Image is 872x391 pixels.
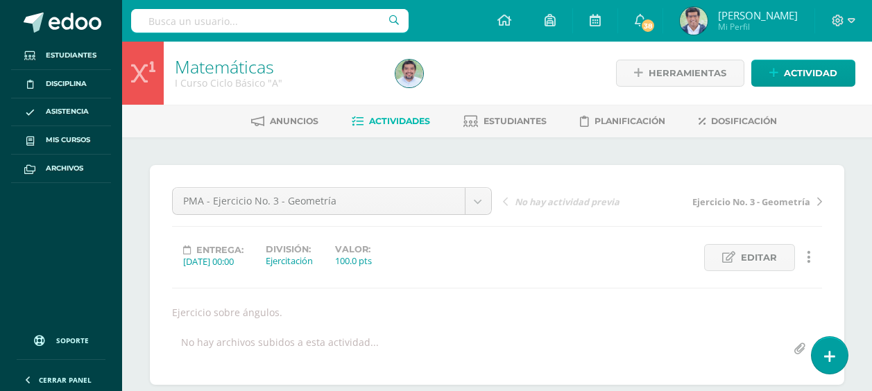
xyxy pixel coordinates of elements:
[183,255,243,268] div: [DATE] 00:00
[463,110,547,132] a: Estudiantes
[335,254,372,267] div: 100.0 pts
[131,9,409,33] input: Busca un usuario...
[175,55,274,78] a: Matemáticas
[616,60,744,87] a: Herramientas
[640,18,656,33] span: 38
[46,106,89,117] span: Asistencia
[11,42,111,70] a: Estudiantes
[39,375,92,385] span: Cerrar panel
[181,336,379,363] div: No hay archivos subidos a esta actividad...
[784,60,837,86] span: Actividad
[751,60,855,87] a: Actividad
[699,110,777,132] a: Dosificación
[270,116,318,126] span: Anuncios
[680,7,708,35] img: b46573023e8a10d5c8a4176346771f40.png
[11,70,111,98] a: Disciplina
[649,60,726,86] span: Herramientas
[11,98,111,127] a: Asistencia
[46,50,96,61] span: Estudiantes
[369,116,430,126] span: Actividades
[484,116,547,126] span: Estudiantes
[352,110,430,132] a: Actividades
[196,245,243,255] span: Entrega:
[515,195,619,208] span: No hay actividad previa
[183,188,454,214] span: PMA - Ejercicio No. 3 - Geometría
[595,116,665,126] span: Planificación
[56,336,89,345] span: Soporte
[11,155,111,183] a: Archivos
[741,245,777,270] span: Editar
[166,306,828,319] div: Ejercicio sobre ángulos.
[580,110,665,132] a: Planificación
[662,194,822,208] a: Ejercicio No. 3 - Geometría
[692,195,810,208] span: Ejercicio No. 3 - Geometría
[335,244,372,254] label: Valor:
[46,78,87,89] span: Disciplina
[266,244,313,254] label: División:
[175,57,379,76] h1: Matemáticas
[718,21,798,33] span: Mi Perfil
[718,8,798,22] span: [PERSON_NAME]
[251,110,318,132] a: Anuncios
[395,60,423,87] img: 8512c19bb1a7e343054284e08b85158d.png
[17,322,105,356] a: Soporte
[46,163,83,174] span: Archivos
[173,188,491,214] a: PMA - Ejercicio No. 3 - Geometría
[11,126,111,155] a: Mis cursos
[46,134,90,146] span: Mis cursos
[266,254,313,267] div: Ejercitación
[175,76,379,89] div: I Curso Ciclo Básico 'A'
[711,116,777,126] span: Dosificación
